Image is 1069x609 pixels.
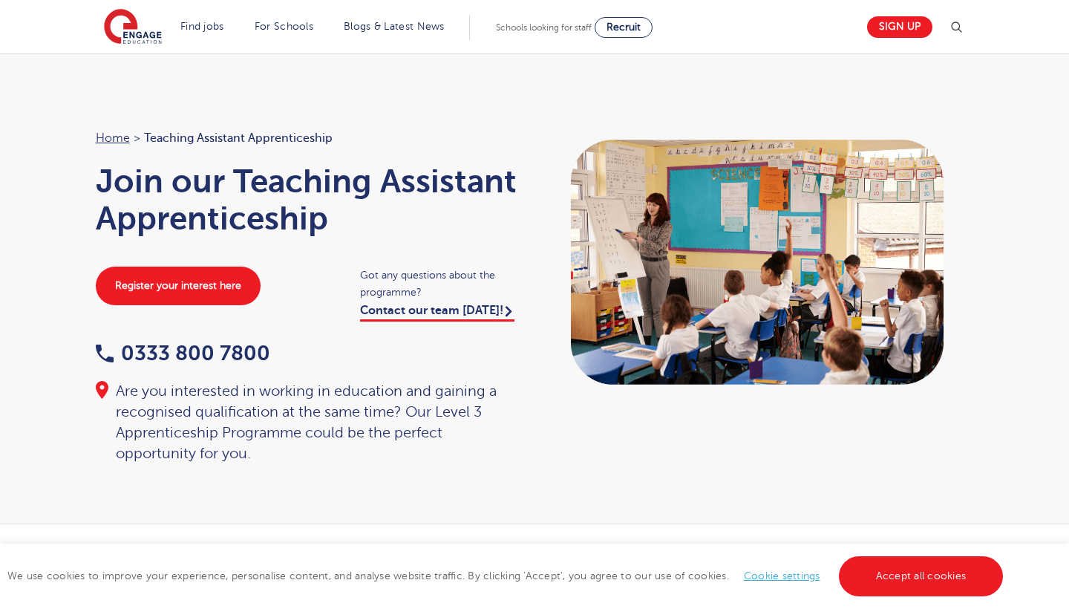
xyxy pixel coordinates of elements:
[134,131,140,145] span: >
[360,267,520,301] span: Got any questions about the programme?
[96,163,520,237] h1: Join our Teaching Assistant Apprenticeship
[104,9,162,46] img: Engage Education
[867,16,932,38] a: Sign up
[180,21,224,32] a: Find jobs
[360,304,514,322] a: Contact our team [DATE]!
[7,570,1007,582] span: We use cookies to improve your experience, personalise content, and analyse website traffic. By c...
[96,267,261,305] a: Register your interest here
[496,22,592,33] span: Schools looking for staff
[96,128,520,148] nav: breadcrumb
[595,17,653,38] a: Recruit
[839,556,1004,596] a: Accept all cookies
[255,21,313,32] a: For Schools
[344,21,445,32] a: Blogs & Latest News
[607,22,641,33] span: Recruit
[744,570,820,582] a: Cookie settings
[96,131,130,145] a: Home
[144,128,333,148] span: Teaching Assistant Apprenticeship
[96,342,270,365] a: 0333 800 7800
[96,381,520,464] div: Are you interested in working in education and gaining a recognised qualification at the same tim...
